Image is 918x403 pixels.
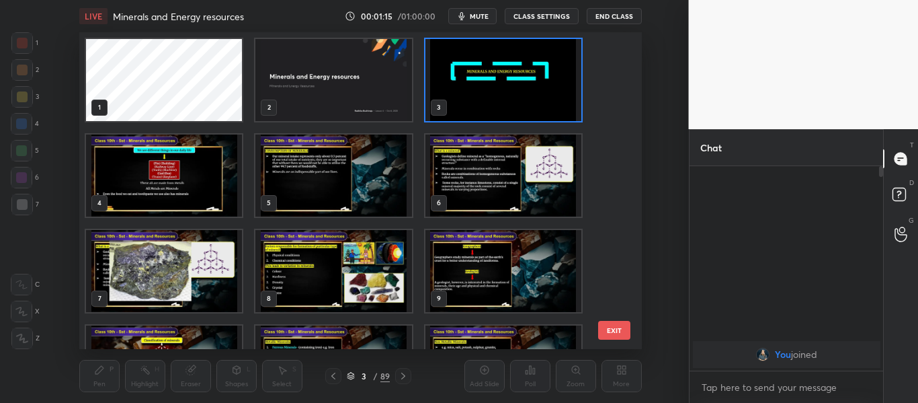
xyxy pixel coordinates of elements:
[79,8,108,24] div: LIVE
[909,215,914,225] p: G
[11,167,39,188] div: 6
[448,8,497,24] button: mute
[791,349,817,360] span: joined
[374,372,378,380] div: /
[775,349,791,360] span: You
[690,338,884,371] div: grid
[86,230,242,312] img: 1759744302HSIAUI.pdf
[11,59,39,81] div: 2
[425,39,581,121] img: 1759744302HSIAUI.pdf
[587,8,642,24] button: End Class
[255,135,411,217] img: 1759744302HSIAUI.pdf
[255,39,411,121] img: ec2b984e-a299-11f0-a0ba-423db0b13fb3.jpg
[11,328,40,349] div: Z
[358,372,371,380] div: 3
[425,135,581,217] img: 1759744302HSIAUI.pdf
[910,140,914,150] p: T
[255,230,411,312] img: 1759744302HSIAUI.pdf
[598,321,630,340] button: EXIT
[756,348,769,361] img: c61daafdcde14636ba7696175d98772d.jpg
[425,230,581,312] img: 1759744302HSIAUI.pdf
[11,301,40,322] div: X
[11,86,39,108] div: 3
[11,32,38,54] div: 1
[470,11,489,21] span: mute
[11,113,39,135] div: 4
[505,8,579,24] button: CLASS SETTINGS
[11,274,40,295] div: C
[380,370,390,382] div: 89
[909,178,914,188] p: D
[11,140,39,161] div: 5
[86,135,242,217] img: 1759744302HSIAUI.pdf
[79,32,618,349] div: grid
[113,10,244,23] h4: Minerals and Energy resources
[690,130,733,166] p: Chat
[11,194,39,215] div: 7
